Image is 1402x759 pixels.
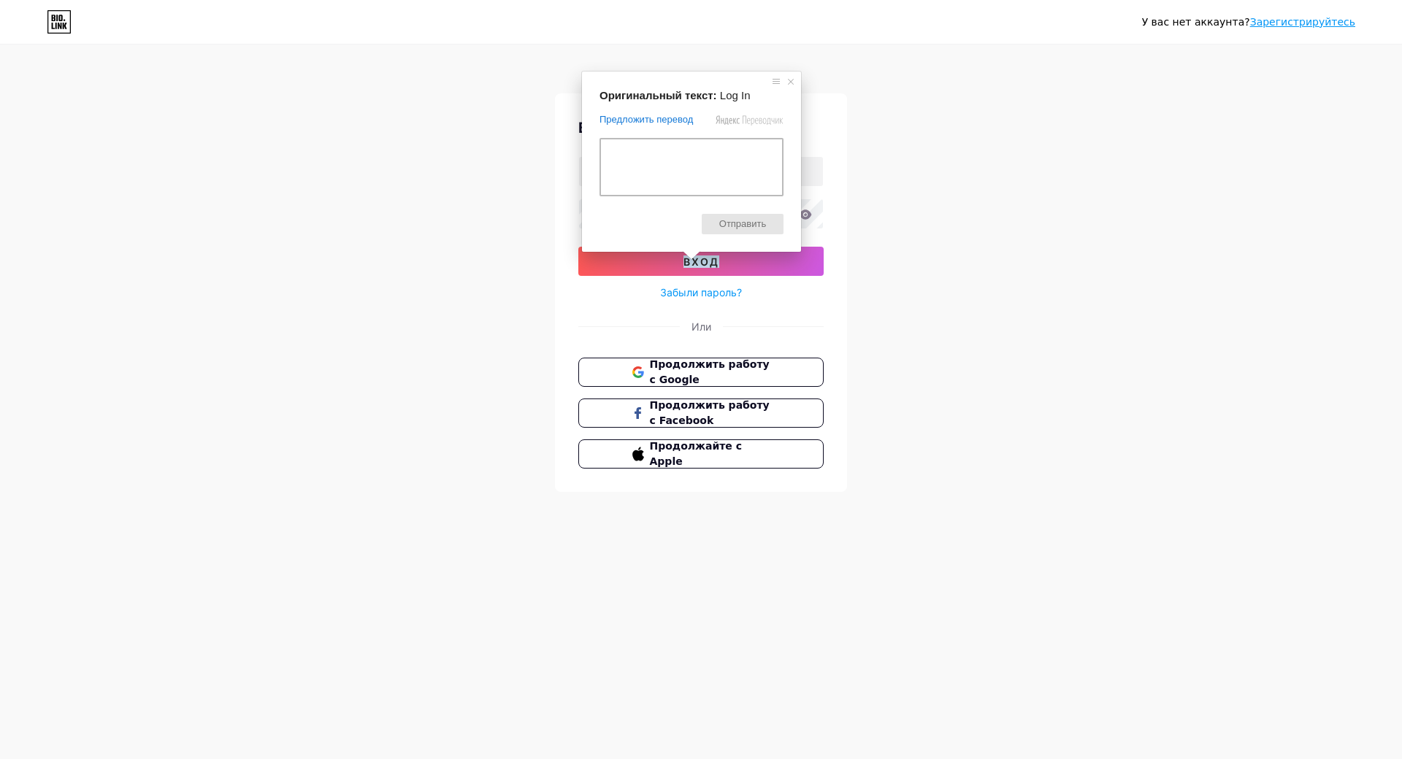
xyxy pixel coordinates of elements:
[1250,16,1355,28] a: Зарегистрируйтесь
[650,399,770,426] ya-tr-span: Продолжить работу с Facebook
[683,255,719,268] ya-tr-span: вход
[660,286,742,298] ya-tr-span: Забыли пароль?
[660,285,742,300] a: Забыли пароль?
[600,113,693,126] span: Предложить перевод
[578,119,614,136] ya-tr-span: Вход
[692,320,711,333] ya-tr-span: Или
[1142,16,1250,28] ya-tr-span: У вас нет аккаунта?
[702,214,784,234] span: Отправить
[578,439,824,469] button: Продолжайте с Apple
[578,247,824,276] button: вход
[578,358,824,387] button: Продолжить работу с Google
[578,398,824,428] button: Продолжить работу с Facebook
[600,89,717,101] span: Оригинальный текст:
[720,89,751,101] span: Log In
[650,358,770,385] ya-tr-span: Продолжить работу с Google
[579,157,823,186] input: Имя пользователя
[650,440,743,467] ya-tr-span: Продолжайте с Apple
